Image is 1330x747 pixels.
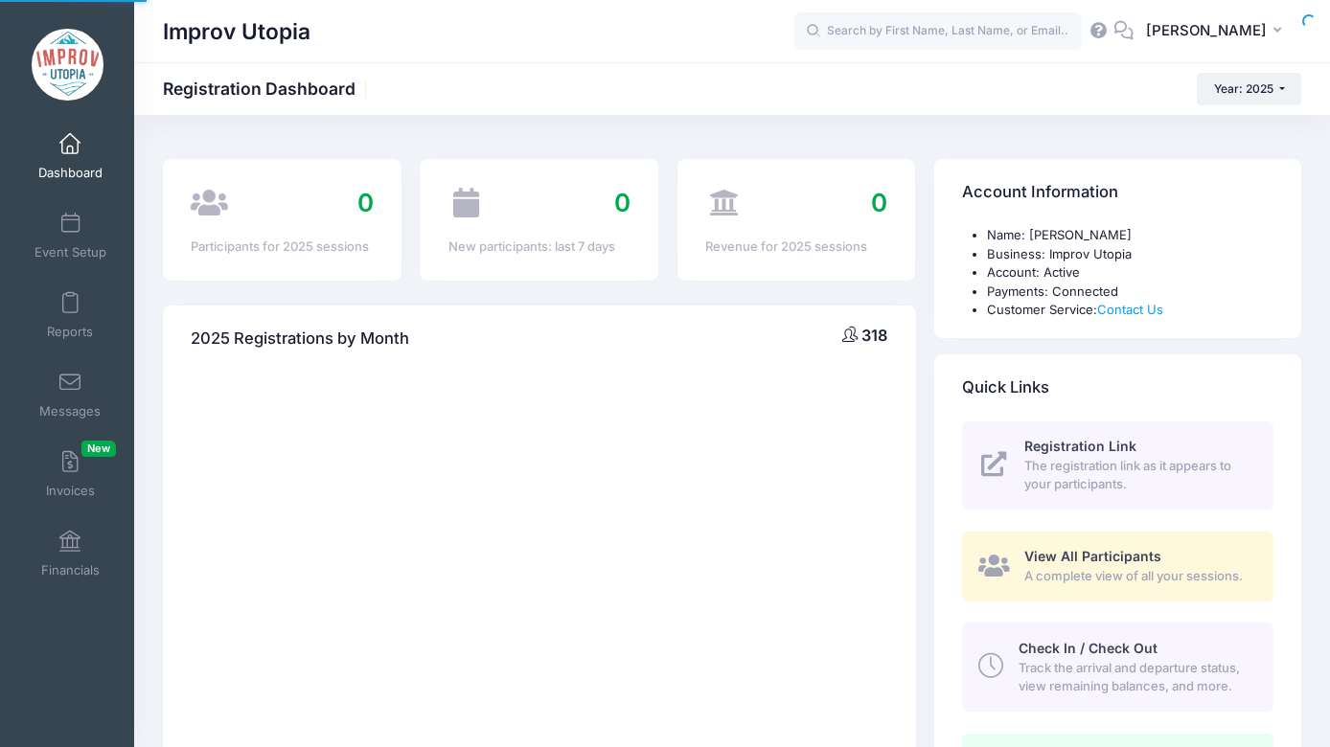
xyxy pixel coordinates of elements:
li: Customer Service: [987,301,1273,320]
a: Check In / Check Out Track the arrival and departure status, view remaining balances, and more. [962,622,1273,711]
a: Dashboard [25,123,116,190]
h1: Improv Utopia [163,10,310,54]
span: Registration Link [1024,438,1136,454]
a: Messages [25,361,116,428]
span: View All Participants [1024,548,1161,564]
span: 0 [357,188,374,217]
h4: Quick Links [962,360,1049,415]
span: Invoices [46,483,95,499]
li: Business: Improv Utopia [987,245,1273,264]
span: Reports [47,324,93,340]
div: Participants for 2025 sessions [191,238,373,257]
li: Name: [PERSON_NAME] [987,226,1273,245]
span: [PERSON_NAME] [1146,20,1267,41]
h1: Registration Dashboard [163,79,372,99]
span: The registration link as it appears to your participants. [1024,457,1251,494]
img: Improv Utopia [32,29,103,101]
span: Dashboard [38,165,103,181]
li: Account: Active [987,263,1273,283]
a: Registration Link The registration link as it appears to your participants. [962,421,1273,509]
a: InvoicesNew [25,441,116,508]
span: 318 [861,326,887,345]
a: Contact Us [1097,302,1163,317]
input: Search by First Name, Last Name, or Email... [794,12,1082,51]
span: Financials [41,562,100,578]
a: Event Setup [25,202,116,269]
span: A complete view of all your sessions. [1024,567,1251,586]
span: 0 [614,188,631,217]
span: Event Setup [34,244,106,260]
span: Check In / Check Out [1019,640,1158,656]
span: Year: 2025 [1214,81,1273,96]
span: 0 [871,188,887,217]
span: New [81,441,116,457]
button: [PERSON_NAME] [1134,10,1301,54]
button: Year: 2025 [1197,73,1301,105]
span: Track the arrival and departure status, view remaining balances, and more. [1019,659,1251,696]
a: View All Participants A complete view of all your sessions. [962,532,1273,601]
li: Payments: Connected [987,283,1273,302]
h4: 2025 Registrations by Month [191,312,409,367]
span: Messages [39,403,101,419]
a: Financials [25,520,116,587]
h4: Account Information [962,166,1118,220]
div: New participants: last 7 days [448,238,631,257]
div: Revenue for 2025 sessions [705,238,887,257]
a: Reports [25,282,116,349]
